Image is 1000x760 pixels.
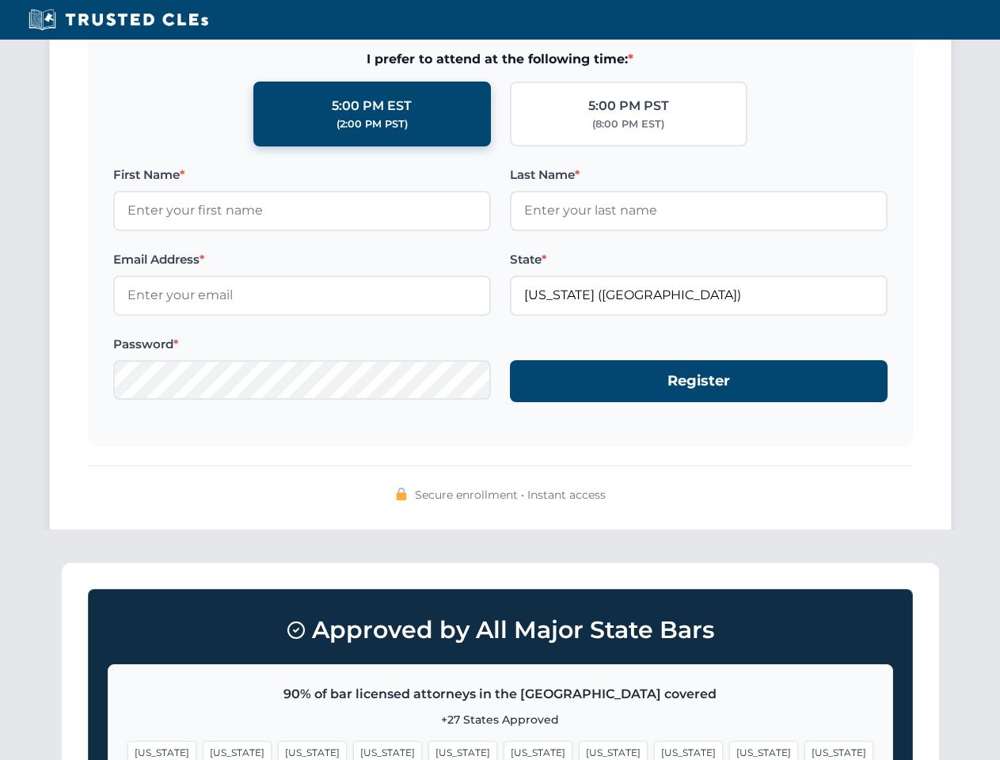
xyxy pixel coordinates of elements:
[510,191,888,230] input: Enter your last name
[415,486,606,503] span: Secure enrollment • Instant access
[510,275,888,315] input: Florida (FL)
[510,165,888,184] label: Last Name
[332,96,412,116] div: 5:00 PM EST
[588,96,669,116] div: 5:00 PM PST
[113,191,491,230] input: Enter your first name
[592,116,664,132] div: (8:00 PM EST)
[510,250,888,269] label: State
[113,250,491,269] label: Email Address
[108,609,893,652] h3: Approved by All Major State Bars
[510,360,888,402] button: Register
[127,711,873,728] p: +27 States Approved
[24,8,213,32] img: Trusted CLEs
[113,49,888,70] span: I prefer to attend at the following time:
[337,116,408,132] div: (2:00 PM PST)
[127,684,873,705] p: 90% of bar licensed attorneys in the [GEOGRAPHIC_DATA] covered
[395,488,408,500] img: 🔒
[113,335,491,354] label: Password
[113,165,491,184] label: First Name
[113,275,491,315] input: Enter your email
